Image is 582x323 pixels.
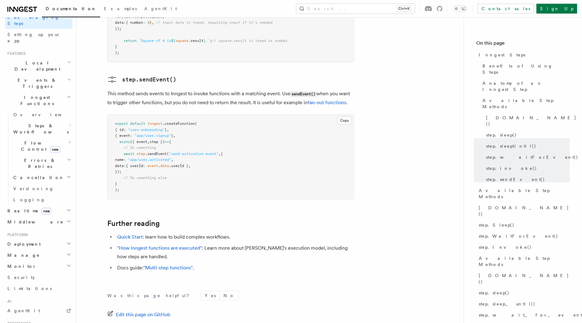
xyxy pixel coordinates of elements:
span: Edit this page on GitHub [116,310,170,319]
span: ; [210,39,212,43]
span: Available Step Methods [479,187,570,200]
span: Examples [104,6,137,11]
a: Logging [11,194,72,205]
button: Errors & Retries [11,155,72,172]
span: export [115,121,128,126]
span: AI [5,299,11,304]
span: Cancellation [11,174,64,181]
span: { userId [126,164,143,168]
span: computeSquare [134,14,162,19]
a: step.Sleep() [476,219,570,231]
code: sendEvent() [290,92,316,97]
a: Anatomy of an Inngest Step [480,78,570,95]
span: `Square of 4 is [139,39,171,43]
a: Available Step Methods [480,95,570,112]
span: .` [206,39,210,43]
button: Manage [5,250,72,261]
span: ); [115,188,119,192]
span: Deployment [5,241,41,247]
span: : [143,20,145,25]
span: Benefits of Using Steps [482,63,570,75]
p: Was this page helpful? [107,292,193,299]
span: Inngest Functions [5,94,67,107]
span: step.WaitForEvent() [479,233,558,239]
span: } [203,39,206,43]
a: Sign Up [536,4,577,14]
span: .result [188,39,203,43]
button: Cancellation [11,172,72,183]
p: This method sends events to Inngest to invoke functions with a matching event. Use when you want ... [107,89,354,107]
span: Overview [13,112,77,117]
a: Inngest Steps [476,49,570,60]
span: => [165,140,169,144]
span: , [173,133,175,138]
span: // Do something [124,145,156,150]
a: step.sleep() [484,129,570,141]
span: , [167,128,169,132]
span: , [162,14,165,19]
span: Logging [13,197,45,202]
span: : [124,164,126,168]
span: } [115,182,117,186]
span: AgentKit [7,308,40,313]
button: Flow Controlnew [11,137,72,155]
span: [DOMAIN_NAME]() [486,115,576,127]
a: Overview [11,109,72,120]
span: Platform [5,232,28,237]
span: , [219,152,221,156]
span: name [115,157,124,162]
span: step.sleep() [486,132,517,138]
span: "send-activation-event" [169,152,219,156]
span: step.invoke() [486,165,537,171]
span: new [50,146,60,153]
span: Errors & Retries [11,157,67,170]
a: [DOMAIN_NAME]() [476,270,570,287]
span: Local Development [5,60,67,72]
button: Events & Triggers [5,75,72,92]
span: : [130,133,132,138]
span: return [124,39,137,43]
button: No [220,291,238,300]
a: Limitations [5,283,72,294]
span: [DOMAIN_NAME]() [479,272,570,285]
a: step.sendEvent() [107,75,176,84]
span: step.Sleep() [479,222,514,228]
span: Middleware [5,219,64,225]
span: }); [115,170,121,174]
h4: On this page [476,39,570,49]
a: Edit this page on GitHub [107,310,170,319]
a: "How Inngest functions are executed" [117,245,202,251]
span: , [171,157,173,162]
span: { id [115,128,124,132]
button: Copy [337,117,352,125]
a: step.wait_for_event() [476,309,570,321]
span: ( [167,152,169,156]
span: Available Step Methods [482,97,570,110]
button: Yes [201,291,219,300]
span: inngest [147,121,162,126]
button: Monitor [5,261,72,272]
span: step.sleepUntil() [486,143,536,149]
span: [DOMAIN_NAME]() [479,205,570,217]
a: Further reading [107,219,160,228]
button: Search...Ctrl+K [296,4,415,14]
button: Deployment [5,239,72,250]
span: step.waitForEvent() [486,154,578,160]
span: Monitor [5,263,36,269]
span: square [175,39,188,43]
a: Available Step Methods [476,253,570,270]
button: Inngest Functions [5,92,72,109]
a: fan-out functions [308,100,346,105]
span: : [124,128,126,132]
a: [DOMAIN_NAME]() [484,112,570,129]
a: step.sleep() [476,287,570,298]
span: Available Step Methods [479,255,570,268]
span: step [137,152,145,156]
span: { [169,140,171,144]
span: : [124,20,126,25]
a: Documentation [42,2,100,17]
a: [DOMAIN_NAME]() [476,202,570,219]
a: step.WaitForEvent() [476,231,570,242]
span: { number [126,20,143,25]
span: data [115,164,124,168]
